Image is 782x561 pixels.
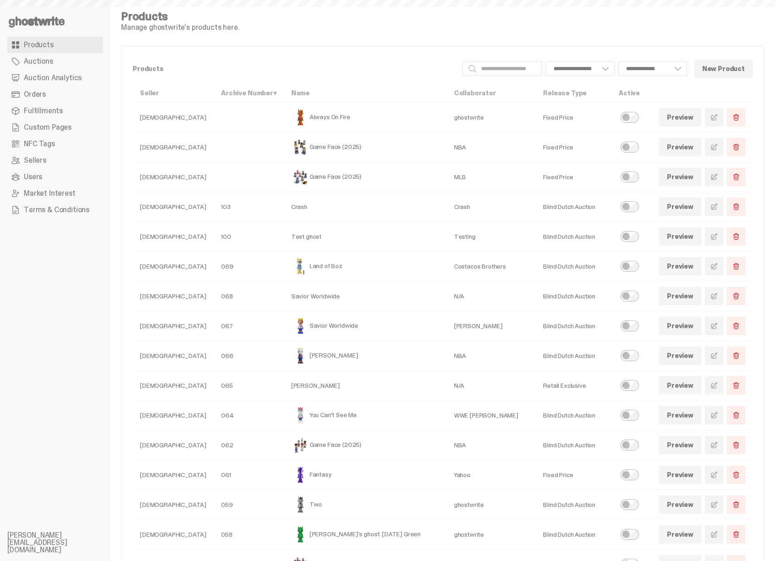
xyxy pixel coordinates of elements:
[291,436,310,454] img: Game Face (2025)
[24,91,46,98] span: Orders
[284,401,447,430] td: You Can't See Me
[536,192,611,222] td: Blind Dutch Auction
[659,138,701,156] a: Preview
[24,157,46,164] span: Sellers
[133,430,214,460] td: [DEMOGRAPHIC_DATA]
[133,281,214,311] td: [DEMOGRAPHIC_DATA]
[536,103,611,132] td: Fixed Price
[447,311,536,341] td: [PERSON_NAME]
[536,460,611,490] td: Fixed Price
[24,140,55,148] span: NFC Tags
[536,222,611,252] td: Blind Dutch Auction
[133,103,214,132] td: [DEMOGRAPHIC_DATA]
[214,192,284,222] td: 103
[291,257,310,275] img: Land of Boz
[133,84,214,103] th: Seller
[214,341,284,371] td: 066
[214,460,284,490] td: 061
[291,317,310,335] img: Savior Worldwide
[659,168,701,186] a: Preview
[659,227,701,246] a: Preview
[659,257,701,275] a: Preview
[284,430,447,460] td: Game Face (2025)
[727,317,745,335] button: Delete Product
[727,346,745,365] button: Delete Product
[447,84,536,103] th: Collaborator
[291,168,310,186] img: Game Face (2025)
[7,103,103,119] a: Fulfillments
[7,532,117,554] li: [PERSON_NAME][EMAIL_ADDRESS][DOMAIN_NAME]
[536,430,611,460] td: Blind Dutch Auction
[133,520,214,550] td: [DEMOGRAPHIC_DATA]
[536,252,611,281] td: Blind Dutch Auction
[214,520,284,550] td: 058
[133,132,214,162] td: [DEMOGRAPHIC_DATA]
[133,311,214,341] td: [DEMOGRAPHIC_DATA]
[284,132,447,162] td: Game Face (2025)
[24,206,89,214] span: Terms & Conditions
[273,89,277,97] span: ▾
[7,152,103,169] a: Sellers
[214,371,284,401] td: 065
[536,401,611,430] td: Blind Dutch Auction
[447,162,536,192] td: MLB
[7,169,103,185] a: Users
[284,84,447,103] th: Name
[24,58,53,65] span: Auctions
[214,401,284,430] td: 064
[659,346,701,365] a: Preview
[133,192,214,222] td: [DEMOGRAPHIC_DATA]
[727,436,745,454] button: Delete Product
[659,436,701,454] a: Preview
[284,222,447,252] td: Test ghost
[291,525,310,544] img: Schrödinger's ghost: Sunday Green
[133,341,214,371] td: [DEMOGRAPHIC_DATA]
[133,252,214,281] td: [DEMOGRAPHIC_DATA]
[447,103,536,132] td: ghostwrite
[447,520,536,550] td: ghostwrite
[284,460,447,490] td: Fantasy
[694,60,753,78] button: New Product
[24,107,63,115] span: Fulfillments
[659,406,701,424] a: Preview
[133,371,214,401] td: [DEMOGRAPHIC_DATA]
[214,311,284,341] td: 067
[447,281,536,311] td: N/A
[536,132,611,162] td: Fixed Price
[447,132,536,162] td: NBA
[291,495,310,514] img: Two
[7,70,103,86] a: Auction Analytics
[659,525,701,544] a: Preview
[659,198,701,216] a: Preview
[284,281,447,311] td: Savior Worldwide
[24,74,82,82] span: Auction Analytics
[284,520,447,550] td: [PERSON_NAME]'s ghost: [DATE] Green
[291,466,310,484] img: Fantasy
[284,490,447,520] td: Two
[447,490,536,520] td: ghostwrite
[536,520,611,550] td: Blind Dutch Auction
[7,37,103,53] a: Products
[659,376,701,395] a: Preview
[727,227,745,246] button: Delete Product
[447,192,536,222] td: Crash
[659,495,701,514] a: Preview
[727,138,745,156] button: Delete Product
[7,136,103,152] a: NFC Tags
[727,495,745,514] button: Delete Product
[447,430,536,460] td: NBA
[133,66,455,72] p: Products
[659,466,701,484] a: Preview
[727,406,745,424] button: Delete Product
[284,192,447,222] td: Crash
[24,124,72,131] span: Custom Pages
[24,173,42,181] span: Users
[447,371,536,401] td: N/A
[536,490,611,520] td: Blind Dutch Auction
[536,341,611,371] td: Blind Dutch Auction
[284,103,447,132] td: Always On Fire
[214,490,284,520] td: 059
[121,24,239,31] p: Manage ghostwrite's products here.
[221,89,277,97] a: Archive Number▾
[619,89,640,97] a: Active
